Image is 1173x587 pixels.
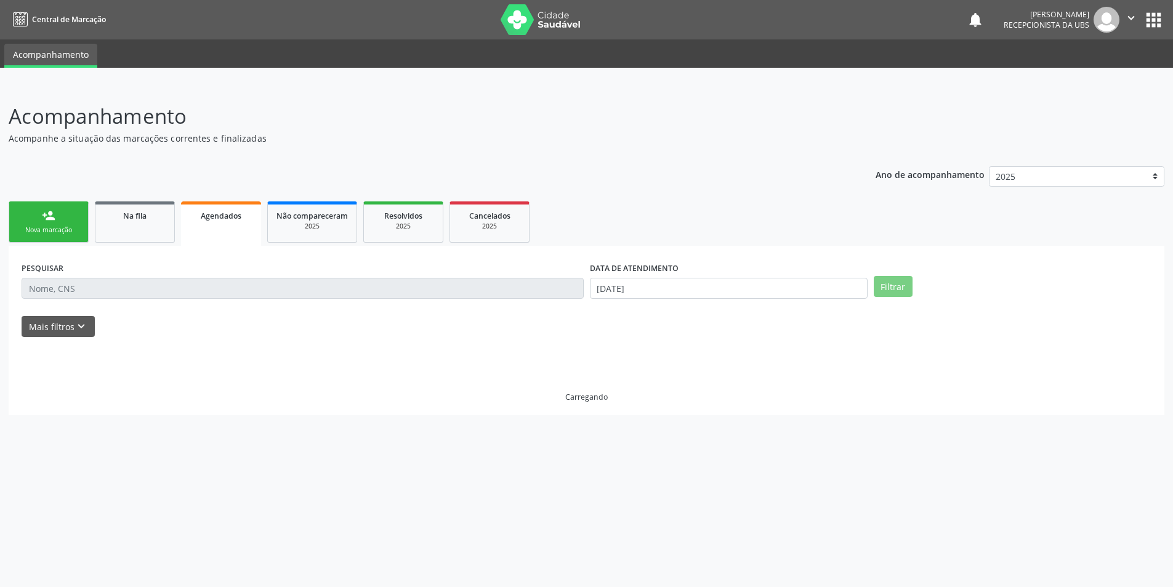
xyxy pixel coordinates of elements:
[75,320,88,333] i: keyboard_arrow_down
[1143,9,1164,31] button: apps
[42,209,55,222] div: person_add
[22,278,584,299] input: Nome, CNS
[4,44,97,68] a: Acompanhamento
[967,11,984,28] button: notifications
[276,211,348,221] span: Não compareceram
[1119,7,1143,33] button: 
[22,259,63,278] label: PESQUISAR
[9,101,818,132] p: Acompanhamento
[1004,9,1089,20] div: [PERSON_NAME]
[201,211,241,221] span: Agendados
[18,225,79,235] div: Nova marcação
[565,392,608,402] div: Carregando
[276,222,348,231] div: 2025
[876,166,985,182] p: Ano de acompanhamento
[384,211,422,221] span: Resolvidos
[1004,20,1089,30] span: Recepcionista da UBS
[1094,7,1119,33] img: img
[1124,11,1138,25] i: 
[874,276,913,297] button: Filtrar
[32,14,106,25] span: Central de Marcação
[9,132,818,145] p: Acompanhe a situação das marcações correntes e finalizadas
[373,222,434,231] div: 2025
[469,211,510,221] span: Cancelados
[123,211,147,221] span: Na fila
[590,259,679,278] label: DATA DE ATENDIMENTO
[590,278,868,299] input: Selecione um intervalo
[459,222,520,231] div: 2025
[22,316,95,338] button: Mais filtroskeyboard_arrow_down
[9,9,106,30] a: Central de Marcação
